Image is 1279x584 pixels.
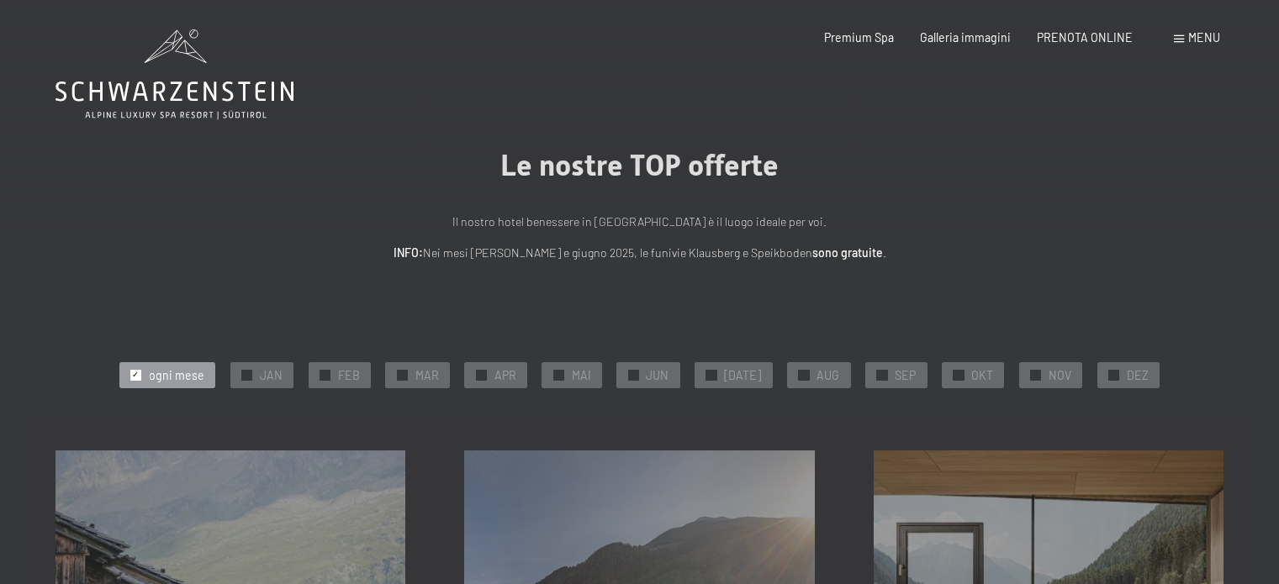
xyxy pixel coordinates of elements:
[1049,367,1071,384] span: NOV
[321,370,328,380] span: ✓
[1127,367,1149,384] span: DEZ
[478,370,484,380] span: ✓
[494,367,516,384] span: APR
[1033,370,1039,380] span: ✓
[270,244,1010,263] p: Nei mesi [PERSON_NAME] e giugno 2025, le funivie Klausberg e Speikboden .
[955,370,962,380] span: ✓
[801,370,807,380] span: ✓
[399,370,405,380] span: ✓
[555,370,562,380] span: ✓
[646,367,669,384] span: JUN
[149,367,204,384] span: ogni mese
[415,367,439,384] span: MAR
[971,367,993,384] span: OKT
[724,367,761,384] span: [DATE]
[500,148,779,182] span: Le nostre TOP offerte
[812,245,883,260] strong: sono gratuite
[1111,370,1118,380] span: ✓
[243,370,250,380] span: ✓
[630,370,637,380] span: ✓
[1037,30,1133,45] a: PRENOTA ONLINE
[270,213,1010,232] p: Il nostro hotel benessere in [GEOGRAPHIC_DATA] è il luogo ideale per voi.
[817,367,839,384] span: AUG
[260,367,283,384] span: JAN
[1188,30,1220,45] span: Menu
[920,30,1011,45] a: Galleria immagini
[824,30,894,45] a: Premium Spa
[338,367,360,384] span: FEB
[394,245,423,260] strong: INFO:
[132,370,139,380] span: ✓
[708,370,715,380] span: ✓
[572,367,591,384] span: MAI
[895,367,916,384] span: SEP
[879,370,885,380] span: ✓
